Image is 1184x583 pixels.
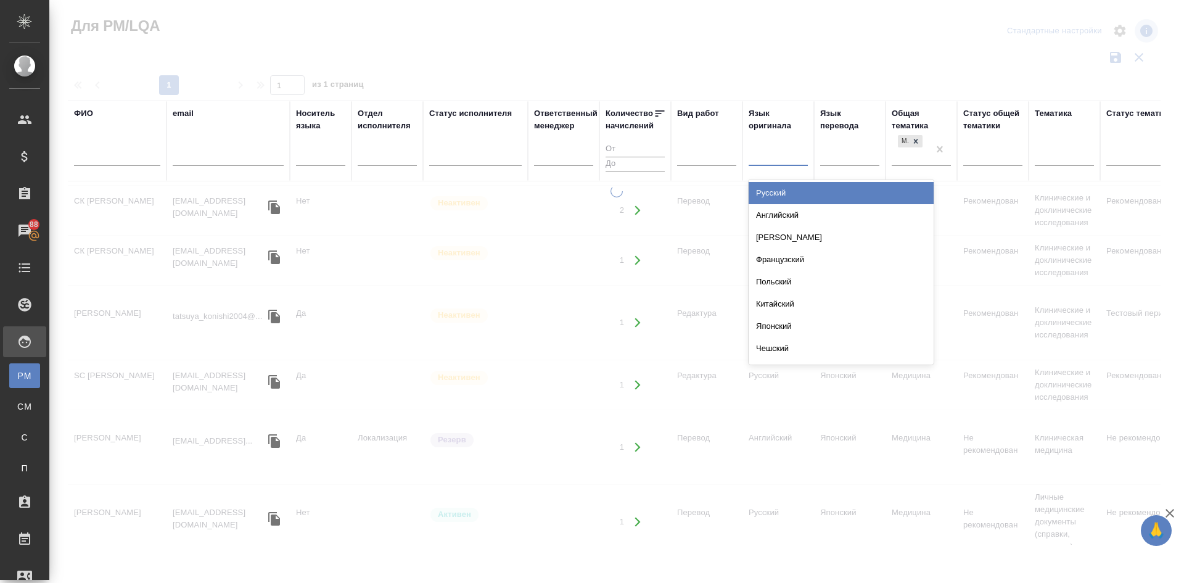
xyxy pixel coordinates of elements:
[9,425,40,450] a: С
[15,400,34,413] span: CM
[15,370,34,382] span: PM
[265,307,284,326] button: Скопировать
[1141,515,1172,546] button: 🙏
[749,204,934,226] div: Английский
[265,248,284,267] button: Скопировать
[9,394,40,419] a: CM
[3,215,46,246] a: 88
[892,107,951,132] div: Общая тематика
[173,107,194,120] div: email
[265,510,284,528] button: Скопировать
[749,182,934,204] div: Русский
[1035,107,1072,120] div: Тематика
[820,107,879,132] div: Язык перевода
[1106,107,1173,120] div: Статус тематики
[677,107,719,120] div: Вид работ
[9,456,40,481] a: П
[749,249,934,271] div: Французский
[749,226,934,249] div: [PERSON_NAME]
[749,360,934,382] div: Сербский
[265,198,284,217] button: Скопировать
[749,271,934,293] div: Польский
[625,435,650,460] button: Открыть работы
[625,373,650,398] button: Открыть работы
[265,432,284,450] button: Скопировать
[1146,518,1167,544] span: 🙏
[749,293,934,315] div: Китайский
[625,510,650,535] button: Открыть работы
[749,107,808,132] div: Язык оригинала
[296,107,345,132] div: Носитель языка
[749,315,934,337] div: Японский
[625,198,650,223] button: Открыть работы
[15,462,34,474] span: П
[963,107,1022,132] div: Статус общей тематики
[534,107,598,132] div: Ответственный менеджер
[429,107,512,120] div: Статус исполнителя
[358,107,417,132] div: Отдел исполнителя
[749,337,934,360] div: Чешский
[606,107,654,132] div: Количество начислений
[15,431,34,444] span: С
[606,142,665,157] input: От
[22,218,46,231] span: 88
[74,107,93,120] div: ФИО
[898,135,909,148] div: Медицина
[897,134,924,149] div: Медицина
[625,310,650,336] button: Открыть работы
[606,157,665,172] input: До
[9,363,40,388] a: PM
[265,373,284,391] button: Скопировать
[625,248,650,273] button: Открыть работы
